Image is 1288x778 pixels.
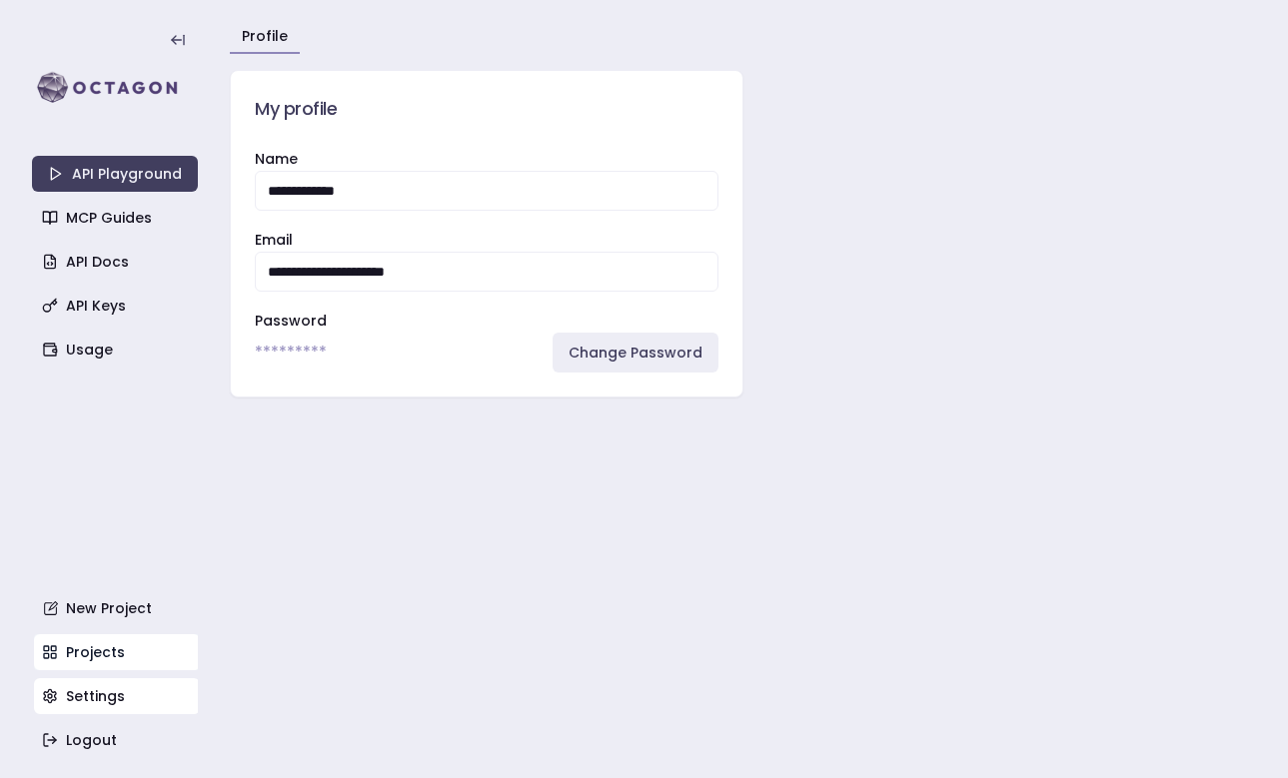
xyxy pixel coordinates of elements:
[32,156,198,192] a: API Playground
[242,26,288,46] a: Profile
[34,288,200,324] a: API Keys
[34,634,200,670] a: Projects
[553,333,718,373] a: Change Password
[255,230,293,250] label: Email
[34,590,200,626] a: New Project
[255,311,327,331] label: Password
[34,244,200,280] a: API Docs
[34,678,200,714] a: Settings
[34,332,200,368] a: Usage
[255,149,298,169] label: Name
[34,200,200,236] a: MCP Guides
[255,95,718,123] h3: My profile
[32,68,198,108] img: logo-rect-yK7x_WSZ.svg
[34,722,200,758] a: Logout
